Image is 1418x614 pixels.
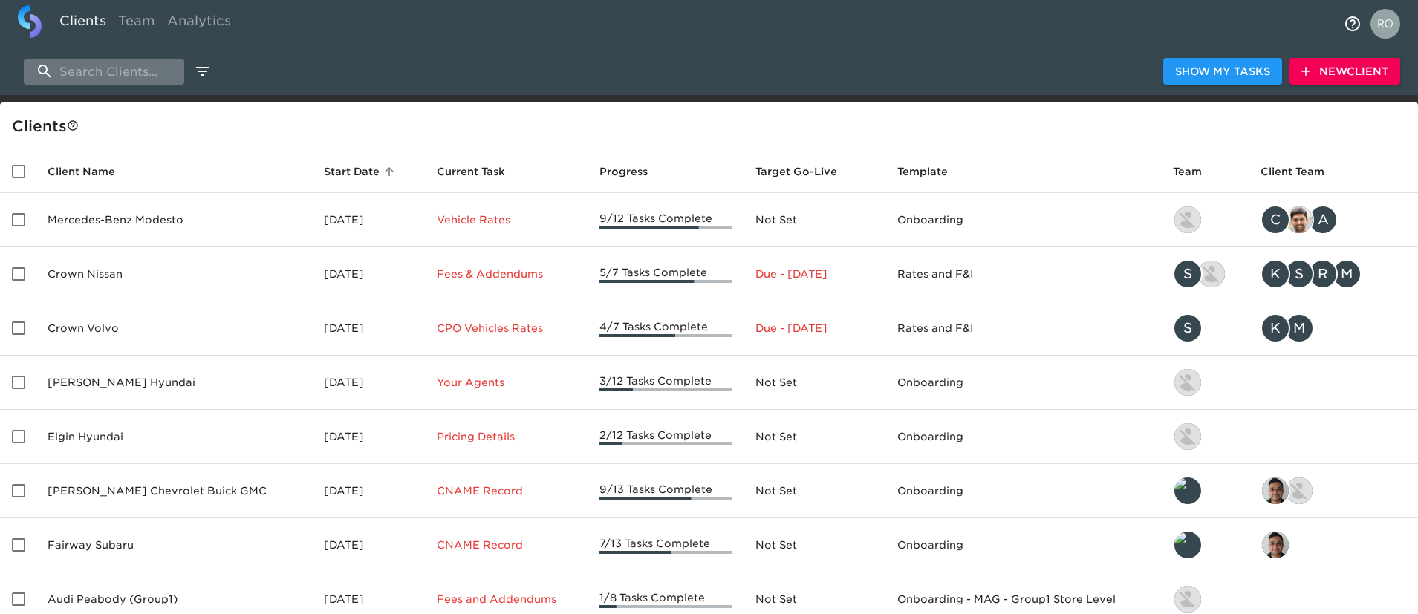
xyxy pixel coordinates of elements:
input: search [24,59,184,85]
td: 5/7 Tasks Complete [588,247,743,301]
a: Clients [53,5,112,42]
td: Onboarding [885,464,1161,518]
img: sandeep@simplemnt.com [1286,206,1313,233]
span: Team [1173,163,1221,180]
td: Not Set [744,410,885,464]
button: NewClient [1289,58,1400,85]
img: kevin.lo@roadster.com [1174,423,1201,450]
td: [DATE] [312,464,424,518]
div: nikko.foster@roadster.com [1173,584,1237,614]
td: 7/13 Tasks Complete [588,518,743,572]
td: Mercedes-Benz Modesto [36,193,312,247]
td: Onboarding [885,356,1161,410]
span: Progress [599,163,667,180]
img: austin@roadster.com [1198,261,1225,287]
span: Client Name [48,163,134,180]
p: CPO Vehicles Rates [437,321,576,336]
p: CNAME Record [437,538,576,552]
div: A [1308,205,1338,235]
td: [PERSON_NAME] Chevrolet Buick GMC [36,464,312,518]
div: sai@simplemnt.com [1261,530,1406,560]
a: Team [112,5,161,42]
td: Not Set [744,193,885,247]
td: Not Set [744,518,885,572]
div: K [1261,313,1290,343]
p: CNAME Record [437,483,576,498]
p: Due - [DATE] [755,321,874,336]
td: Not Set [744,356,885,410]
img: leland@roadster.com [1174,477,1201,504]
span: Current Task [437,163,524,180]
div: S [1173,259,1203,289]
td: [DATE] [312,247,424,301]
td: Rates and F&I [885,301,1161,356]
div: leland@roadster.com [1173,530,1237,560]
td: Onboarding [885,193,1161,247]
div: savannah@roadster.com [1173,313,1237,343]
td: Crown Nissan [36,247,312,301]
td: [DATE] [312,356,424,410]
span: Calculated based on the start date and the duration of all Tasks contained in this Hub. [755,163,837,180]
div: C [1261,205,1290,235]
div: leland@roadster.com [1173,476,1237,506]
p: Pricing Details [437,429,576,444]
button: edit [190,59,215,84]
td: [DATE] [312,410,424,464]
td: 3/12 Tasks Complete [588,356,743,410]
div: K [1261,259,1290,289]
div: S [1173,313,1203,343]
p: Due - [DATE] [755,267,874,281]
img: leland@roadster.com [1174,532,1201,558]
div: kevin.lo@roadster.com [1173,205,1237,235]
span: Template [897,163,967,180]
td: 9/13 Tasks Complete [588,464,743,518]
div: R [1308,259,1338,289]
span: New Client [1301,62,1388,81]
td: Elgin Hyundai [36,410,312,464]
div: M [1284,313,1314,343]
p: Fees and Addendums [437,592,576,607]
img: Profile [1370,9,1400,39]
img: logo [18,5,42,38]
td: [PERSON_NAME] Hyundai [36,356,312,410]
svg: This is a list of all of your clients and clients shared with you [67,120,79,131]
div: kwilson@crowncars.com, sparent@crowncars.com, rrobins@crowncars.com, mcooley@crowncars.com [1261,259,1406,289]
td: Rates and F&I [885,247,1161,301]
img: nikko.foster@roadster.com [1174,586,1201,613]
span: Start Date [324,163,399,180]
div: S [1284,259,1314,289]
p: Your Agents [437,375,576,390]
td: 2/12 Tasks Complete [588,410,743,464]
td: [DATE] [312,518,424,572]
div: clayton.mandel@roadster.com, sandeep@simplemnt.com, angelique.nurse@roadster.com [1261,205,1406,235]
td: 9/12 Tasks Complete [588,193,743,247]
p: Fees & Addendums [437,267,576,281]
a: Analytics [161,5,237,42]
div: Client s [12,114,1412,138]
img: nikko.foster@roadster.com [1286,477,1313,504]
button: Show My Tasks [1163,58,1282,85]
td: Onboarding [885,410,1161,464]
td: [DATE] [312,301,424,356]
img: sai@simplemnt.com [1262,477,1289,504]
div: sai@simplemnt.com, nikko.foster@roadster.com [1261,476,1406,506]
div: savannah@roadster.com, austin@roadster.com [1173,259,1237,289]
span: Client Team [1261,163,1344,180]
img: sai@simplemnt.com [1262,532,1289,558]
div: kwilson@crowncars.com, mcooley@crowncars.com [1261,313,1406,343]
td: [DATE] [312,193,424,247]
p: Vehicle Rates [437,212,576,227]
span: This is the next Task in this Hub that should be completed [437,163,505,180]
td: Not Set [744,464,885,518]
div: kevin.lo@roadster.com [1173,422,1237,451]
img: kevin.lo@roadster.com [1174,369,1201,396]
span: Target Go-Live [755,163,856,180]
div: kevin.lo@roadster.com [1173,368,1237,397]
span: Show My Tasks [1175,62,1270,81]
td: Fairway Subaru [36,518,312,572]
img: kevin.lo@roadster.com [1174,206,1201,233]
td: 4/7 Tasks Complete [588,301,743,356]
td: Crown Volvo [36,301,312,356]
td: Onboarding [885,518,1161,572]
div: M [1332,259,1362,289]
